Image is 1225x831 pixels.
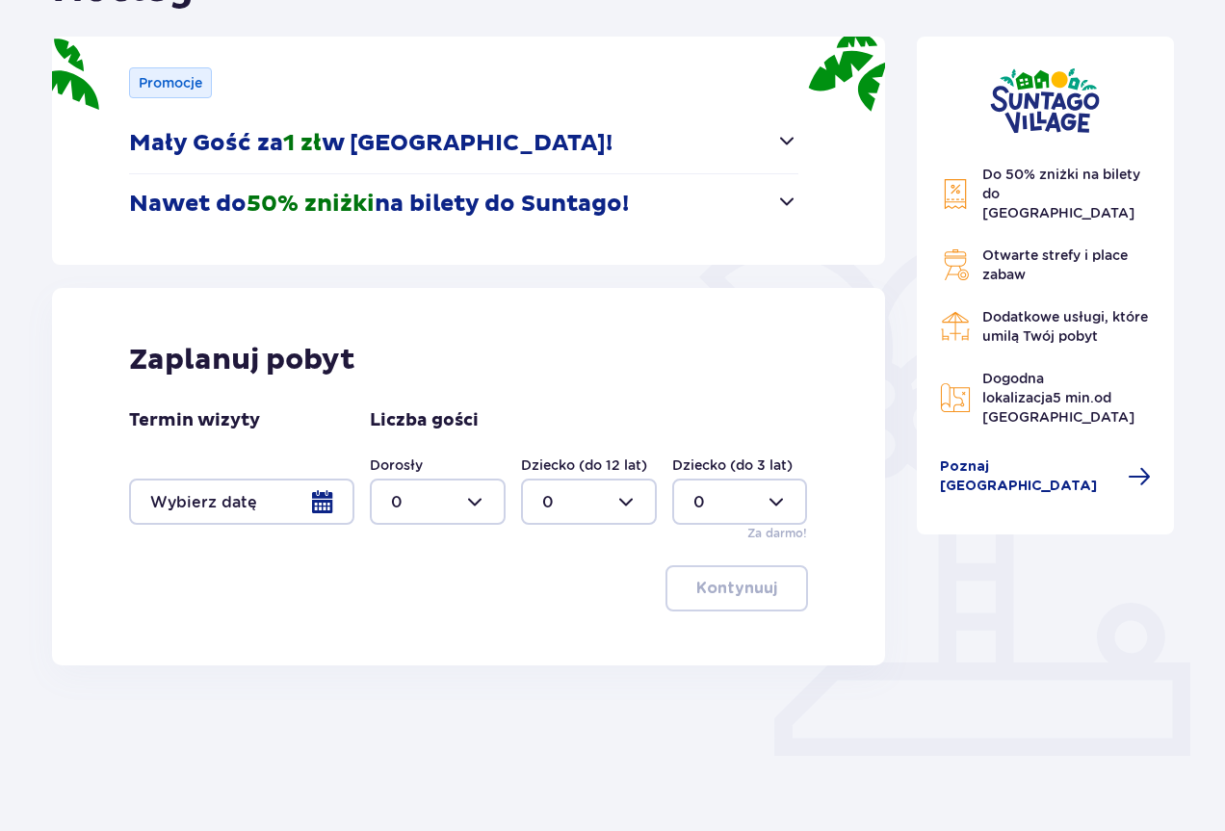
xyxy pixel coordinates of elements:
[982,167,1140,221] span: Do 50% zniżki na bilety do [GEOGRAPHIC_DATA]
[1053,390,1094,405] span: 5 min.
[940,311,971,342] img: Restaurant Icon
[129,129,612,158] p: Mały Gość za w [GEOGRAPHIC_DATA]!
[283,129,322,158] span: 1 zł
[940,249,971,280] img: Grill Icon
[665,565,808,611] button: Kontynuuj
[129,174,798,234] button: Nawet do50% zniżkina bilety do Suntago!
[982,371,1134,425] span: Dogodna lokalizacja od [GEOGRAPHIC_DATA]
[747,525,807,542] p: Za darmo!
[129,409,260,432] p: Termin wizyty
[982,309,1148,344] span: Dodatkowe usługi, które umilą Twój pobyt
[940,457,1152,496] a: Poznaj [GEOGRAPHIC_DATA]
[940,457,1117,496] span: Poznaj [GEOGRAPHIC_DATA]
[940,178,971,210] img: Discount Icon
[990,67,1100,134] img: Suntago Village
[129,190,629,219] p: Nawet do na bilety do Suntago!
[370,409,479,432] p: Liczba gości
[521,455,647,475] label: Dziecko (do 12 lat)
[982,247,1128,282] span: Otwarte strefy i place zabaw
[247,190,375,219] span: 50% zniżki
[129,342,355,378] p: Zaplanuj pobyt
[139,73,202,92] p: Promocje
[672,455,793,475] label: Dziecko (do 3 lat)
[129,114,798,173] button: Mały Gość za1 złw [GEOGRAPHIC_DATA]!
[696,578,777,599] p: Kontynuuj
[370,455,423,475] label: Dorosły
[940,382,971,413] img: Map Icon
